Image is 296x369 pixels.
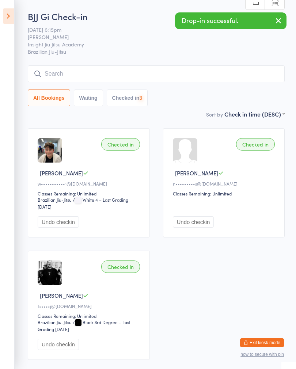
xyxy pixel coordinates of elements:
button: Undo checkin [173,216,214,228]
img: image1724461742.png [38,260,62,285]
div: Checked in [236,138,275,151]
div: Checked in [101,260,140,273]
div: 3 [139,95,142,101]
span: Brazilian Jiu-Jitsu [28,48,285,55]
span: [PERSON_NAME] [28,33,273,41]
span: / Black 3rd Degree – Last Grading [DATE] [38,319,130,332]
button: Undo checkin [38,216,79,228]
button: Waiting [74,90,103,106]
div: Check in time (DESC) [224,110,285,118]
button: Checked in3 [107,90,148,106]
input: Search [28,65,285,82]
div: Checked in [101,138,140,151]
div: Classes Remaining: Unlimited [38,190,142,197]
img: image1722047006.png [38,138,62,163]
div: Brazilian Jiu-Jitsu [38,197,72,203]
span: [PERSON_NAME] [40,169,83,177]
div: Drop-in successful. [175,12,286,29]
div: t•••••j@[DOMAIN_NAME] [38,303,142,309]
button: Undo checkin [38,339,79,350]
div: Classes Remaining: Unlimited [173,190,277,197]
h2: BJJ Gi Check-in [28,10,285,22]
span: [PERSON_NAME] [40,292,83,299]
button: All Bookings [28,90,70,106]
label: Sort by [206,111,223,118]
span: [DATE] 6:15pm [28,26,273,33]
div: Brazilian Jiu-Jitsu [38,319,72,325]
div: w•••••••••••1@[DOMAIN_NAME] [38,180,142,187]
span: [PERSON_NAME] [175,169,218,177]
button: how to secure with pin [240,352,284,357]
div: n•••••••••s@[DOMAIN_NAME] [173,180,277,187]
span: Insight Jiu Jitsu Academy [28,41,273,48]
div: Classes Remaining: Unlimited [38,313,142,319]
button: Exit kiosk mode [240,338,284,347]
